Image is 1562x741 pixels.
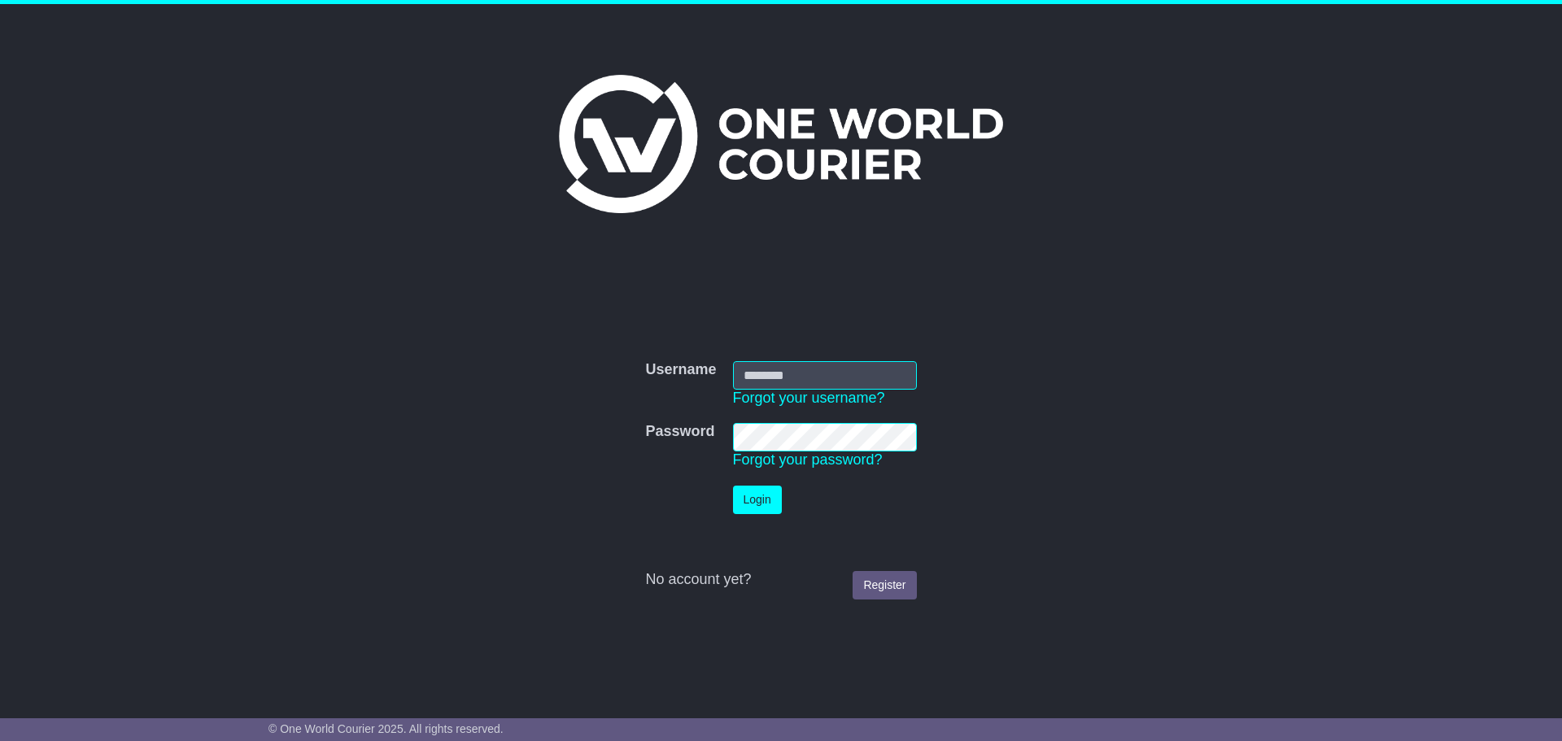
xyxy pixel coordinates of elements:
span: © One World Courier 2025. All rights reserved. [268,722,504,735]
label: Password [645,423,714,441]
div: No account yet? [645,571,916,589]
label: Username [645,361,716,379]
img: One World [559,75,1003,213]
button: Login [733,486,782,514]
a: Forgot your username? [733,390,885,406]
a: Register [853,571,916,599]
a: Forgot your password? [733,451,883,468]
